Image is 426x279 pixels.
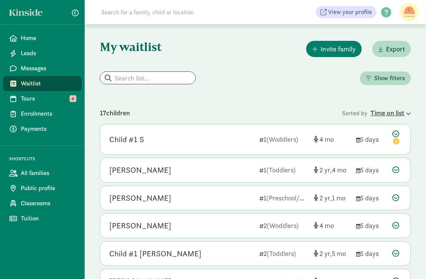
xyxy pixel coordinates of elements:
a: View your profile [316,6,376,18]
div: Sorted by [342,108,411,118]
span: View your profile [328,8,372,17]
a: Enrollments [3,106,82,121]
div: [object Object] [314,134,350,144]
div: Child #1 Olivares [109,248,201,260]
span: Tours [21,94,76,103]
div: 5 days [356,134,386,144]
span: Payments [21,124,76,133]
input: Search list... [100,72,195,84]
div: [object Object] [314,248,350,259]
button: Export [372,41,411,57]
span: Show filters [374,74,405,83]
a: Messages [3,61,82,76]
span: (Woddlers) [267,221,299,230]
span: (Woddlers) [266,135,298,144]
iframe: Chat Widget [388,243,426,279]
div: Liana Barfield Molina [109,220,171,232]
span: Enrollments [21,109,76,118]
div: 5 days [356,220,386,231]
a: All families [3,166,82,181]
div: Child #1 S [109,133,144,146]
div: 2 [259,220,308,231]
div: 1 [259,134,308,144]
span: 2 [319,166,332,174]
a: Public profile [3,181,82,196]
span: Invite family [321,44,356,54]
span: Waitlist [21,79,76,88]
div: [object Object] [314,193,350,203]
span: 4 [70,95,76,102]
a: Home [3,31,82,46]
span: 4 [319,221,334,230]
span: 1 [332,194,345,202]
span: (Toddlers) [266,166,296,174]
div: [object Object] [314,165,350,175]
a: Tuition [3,211,82,226]
span: 4 [319,135,334,144]
span: 4 [332,166,346,174]
span: Public profile [21,184,76,193]
a: Tours 4 [3,91,82,106]
span: Messages [21,64,76,73]
h1: My waitlist [100,39,191,54]
a: Classrooms [3,196,82,211]
button: Invite family [306,41,362,57]
button: Show filters [360,71,411,85]
span: Home [21,34,76,43]
span: (Preschool/Kindergarten) [266,194,338,202]
span: Tuition [21,214,76,223]
div: 5 days [356,248,386,259]
span: All families [21,169,76,178]
div: 5 days [356,165,386,175]
div: 1 [259,165,308,175]
a: Leads [3,46,82,61]
a: Waitlist [3,76,82,91]
div: 5 days [356,193,386,203]
div: 17 children [100,108,342,118]
div: Meera Halitsyn [109,192,171,204]
div: Daphne Barber [109,164,171,176]
div: Time on list [370,108,411,118]
a: Payments [3,121,82,136]
span: 2 [319,194,332,202]
span: 2 [319,249,332,258]
input: Search for a family, child or location [97,5,309,20]
div: 2 [259,248,308,259]
span: (Toddlers) [267,249,296,258]
span: Export [386,44,405,54]
span: 5 [332,249,346,258]
div: [object Object] [314,220,350,231]
span: Classrooms [21,199,76,208]
div: 1 [259,193,308,203]
span: Leads [21,49,76,58]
